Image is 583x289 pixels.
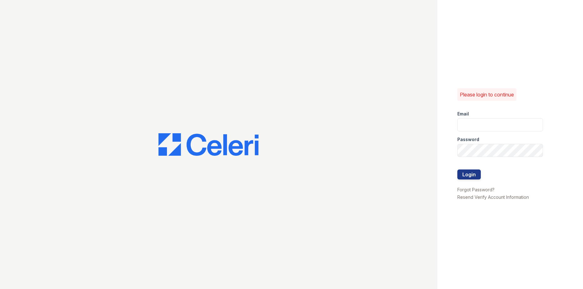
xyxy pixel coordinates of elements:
label: Password [457,136,479,143]
a: Resend Verify Account Information [457,194,529,200]
a: Forgot Password? [457,187,495,192]
img: CE_Logo_Blue-a8612792a0a2168367f1c8372b55b34899dd931a85d93a1a3d3e32e68fde9ad4.png [158,133,259,156]
label: Email [457,111,469,117]
button: Login [457,169,481,179]
p: Please login to continue [460,91,514,98]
